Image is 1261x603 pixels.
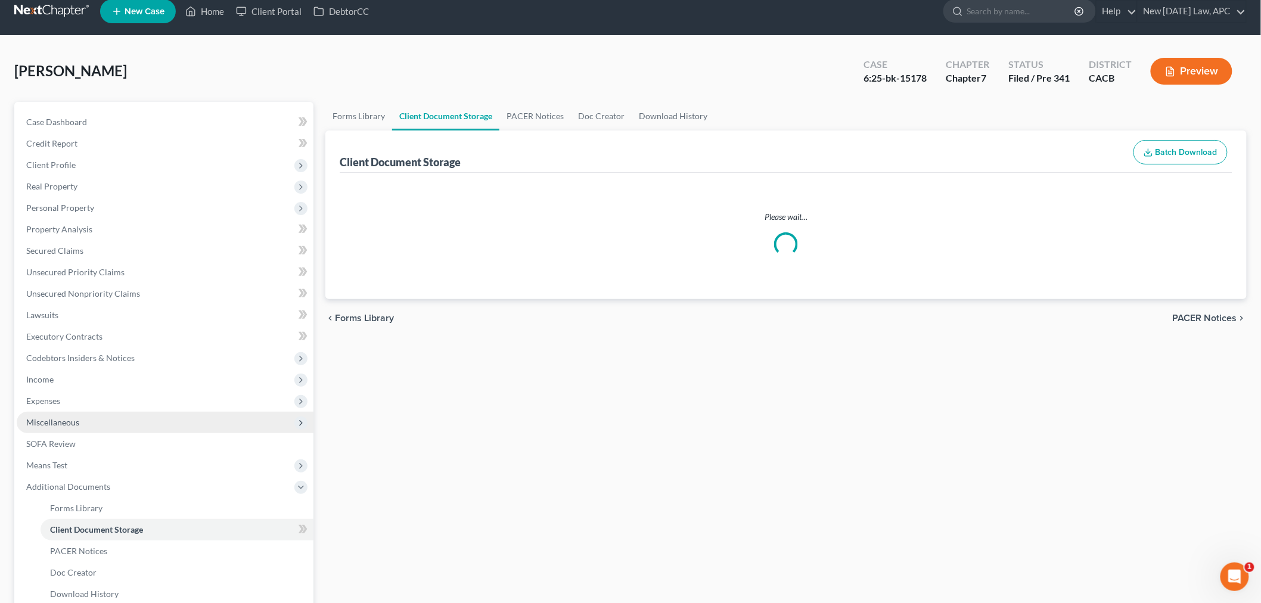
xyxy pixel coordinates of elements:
[26,245,83,256] span: Secured Claims
[50,524,143,534] span: Client Document Storage
[325,313,394,323] button: chevron_left Forms Library
[340,155,461,169] div: Client Document Storage
[325,313,335,323] i: chevron_left
[26,417,79,427] span: Miscellaneous
[50,546,107,556] span: PACER Notices
[17,133,313,154] a: Credit Report
[571,102,632,130] a: Doc Creator
[946,72,989,85] div: Chapter
[41,562,313,583] a: Doc Creator
[14,62,127,79] span: [PERSON_NAME]
[1097,1,1136,22] a: Help
[26,160,76,170] span: Client Profile
[1151,58,1232,85] button: Preview
[41,498,313,519] a: Forms Library
[17,219,313,240] a: Property Analysis
[335,313,394,323] span: Forms Library
[981,72,986,83] span: 7
[26,353,135,363] span: Codebtors Insiders & Notices
[17,326,313,347] a: Executory Contracts
[179,1,230,22] a: Home
[26,396,60,406] span: Expenses
[864,58,927,72] div: Case
[26,181,77,191] span: Real Property
[632,102,715,130] a: Download History
[50,503,103,513] span: Forms Library
[325,102,392,130] a: Forms Library
[26,267,125,277] span: Unsecured Priority Claims
[392,102,499,130] a: Client Document Storage
[1089,58,1132,72] div: District
[50,589,119,599] span: Download History
[26,203,94,213] span: Personal Property
[17,262,313,283] a: Unsecured Priority Claims
[26,117,87,127] span: Case Dashboard
[26,310,58,320] span: Lawsuits
[26,374,54,384] span: Income
[17,111,313,133] a: Case Dashboard
[17,240,313,262] a: Secured Claims
[26,224,92,234] span: Property Analysis
[1089,72,1132,85] div: CACB
[1173,313,1237,323] span: PACER Notices
[308,1,375,22] a: DebtorCC
[946,58,989,72] div: Chapter
[1220,562,1249,591] iframe: Intercom live chat
[26,481,110,492] span: Additional Documents
[26,460,67,470] span: Means Test
[26,331,103,341] span: Executory Contracts
[17,304,313,326] a: Lawsuits
[864,72,927,85] div: 6:25-bk-15178
[1156,147,1217,157] span: Batch Download
[1237,313,1247,323] i: chevron_right
[50,567,97,577] span: Doc Creator
[125,7,164,16] span: New Case
[1008,72,1070,85] div: Filed / Pre 341
[26,288,140,299] span: Unsecured Nonpriority Claims
[1173,313,1247,323] button: PACER Notices chevron_right
[41,540,313,562] a: PACER Notices
[1133,140,1228,165] button: Batch Download
[41,519,313,540] a: Client Document Storage
[499,102,571,130] a: PACER Notices
[230,1,308,22] a: Client Portal
[342,211,1230,223] p: Please wait...
[26,138,77,148] span: Credit Report
[1008,58,1070,72] div: Status
[17,433,313,455] a: SOFA Review
[1245,562,1254,572] span: 1
[17,283,313,304] a: Unsecured Nonpriority Claims
[1138,1,1246,22] a: New [DATE] Law, APC
[26,439,76,449] span: SOFA Review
